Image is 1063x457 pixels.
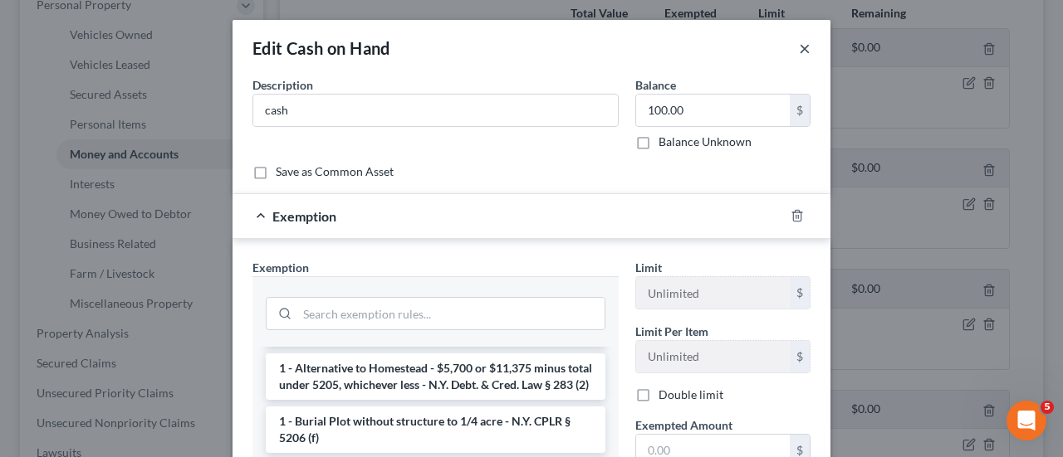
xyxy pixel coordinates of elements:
li: 1 - Alternative to Homestead - $5,700 or $11,375 minus total under 5205, whichever less - N.Y. De... [266,353,605,400]
span: Exemption [272,208,336,224]
div: $ [790,341,810,372]
input: Describe... [253,95,618,126]
span: Description [252,78,313,92]
li: 1 - Burial Plot without structure to 1/4 acre - N.Y. CPLR § 5206 (f) [266,406,605,453]
div: $ [790,277,810,309]
input: -- [636,341,790,372]
span: 5 [1041,401,1054,414]
input: 0.00 [636,95,790,126]
label: Limit Per Item [635,323,708,340]
input: -- [636,277,790,309]
label: Balance Unknown [659,134,752,150]
input: Search exemption rules... [297,298,605,329]
div: $ [790,95,810,126]
span: Limit [635,260,662,275]
label: Double limit [659,387,723,403]
label: Balance [635,76,676,94]
label: Save as Common Asset [276,163,394,180]
span: Exempted Amount [635,418,732,432]
button: × [799,38,811,58]
div: Edit Cash on Hand [252,36,390,60]
iframe: Intercom live chat [1007,401,1046,440]
span: Exemption [252,260,309,275]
